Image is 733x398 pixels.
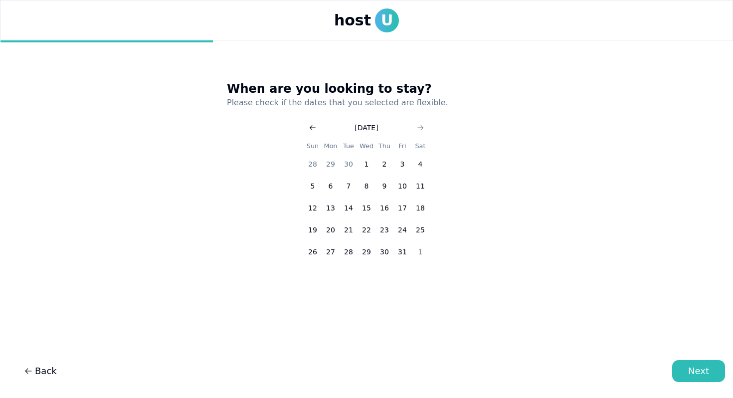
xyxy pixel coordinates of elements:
button: 25 [411,221,429,239]
span: Back [24,364,57,378]
button: 7 [340,177,358,195]
button: 20 [322,221,340,239]
button: 8 [358,177,375,195]
button: Go to previous month [306,121,320,135]
span: U [375,8,399,32]
button: 6 [322,177,340,195]
button: 23 [375,221,393,239]
p: Please check if the dates that you selected are flexible. [227,97,506,109]
button: 28 [304,155,322,173]
button: 24 [393,221,411,239]
button: 10 [393,177,411,195]
th: Monday [322,141,340,151]
button: 31 [393,243,411,261]
button: 4 [411,155,429,173]
button: 3 [393,155,411,173]
button: Next [672,360,725,382]
div: [DATE] [355,123,378,133]
button: 19 [304,221,322,239]
th: Wednesday [358,141,375,151]
th: Saturday [411,141,429,151]
a: hostU [334,8,399,32]
button: 29 [322,155,340,173]
th: Friday [393,141,411,151]
button: 16 [375,199,393,217]
button: 29 [358,243,375,261]
button: 11 [411,177,429,195]
button: 17 [393,199,411,217]
button: 14 [340,199,358,217]
div: Next [688,364,709,378]
button: 15 [358,199,375,217]
th: Tuesday [340,141,358,151]
button: 26 [304,243,322,261]
button: 30 [340,155,358,173]
h3: When are you looking to stay? [227,81,506,97]
button: 12 [304,199,322,217]
button: 2 [375,155,393,173]
button: 1 [358,155,375,173]
a: Back [8,360,73,382]
th: Sunday [304,141,322,151]
th: Thursday [375,141,393,151]
button: 9 [375,177,393,195]
span: host [334,11,371,29]
button: 18 [411,199,429,217]
button: 27 [322,243,340,261]
button: Go to next month [413,121,427,135]
button: 22 [358,221,375,239]
button: 5 [304,177,322,195]
button: 28 [340,243,358,261]
button: 13 [322,199,340,217]
button: 21 [340,221,358,239]
button: 30 [375,243,393,261]
button: 1 [411,243,429,261]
